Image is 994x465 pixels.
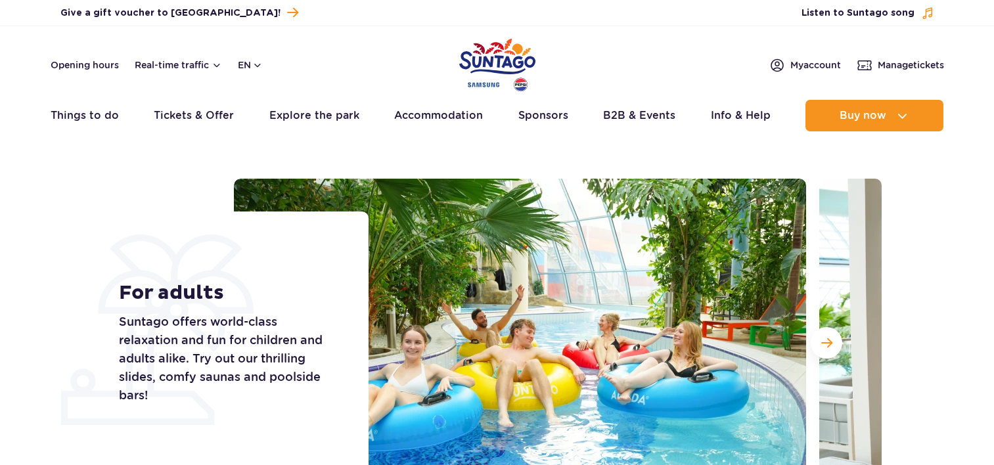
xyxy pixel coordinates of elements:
[790,58,841,72] span: My account
[60,7,281,20] span: Give a gift voucher to [GEOGRAPHIC_DATA]!
[518,100,568,131] a: Sponsors
[238,58,263,72] button: en
[769,57,841,73] a: Myaccount
[60,4,298,22] a: Give a gift voucher to [GEOGRAPHIC_DATA]!
[154,100,234,131] a: Tickets & Offer
[603,100,675,131] a: B2B & Events
[802,7,934,20] button: Listen to Suntago song
[51,100,119,131] a: Things to do
[135,60,222,70] button: Real-time traffic
[811,327,842,359] button: Next slide
[711,100,771,131] a: Info & Help
[857,57,944,73] a: Managetickets
[119,313,339,405] p: Suntago offers world-class relaxation and fun for children and adults alike. Try out our thrillin...
[119,281,339,305] h1: For adults
[269,100,359,131] a: Explore the park
[878,58,944,72] span: Manage tickets
[840,110,886,122] span: Buy now
[805,100,943,131] button: Buy now
[51,58,119,72] a: Opening hours
[459,33,535,93] a: Park of Poland
[394,100,483,131] a: Accommodation
[802,7,915,20] span: Listen to Suntago song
